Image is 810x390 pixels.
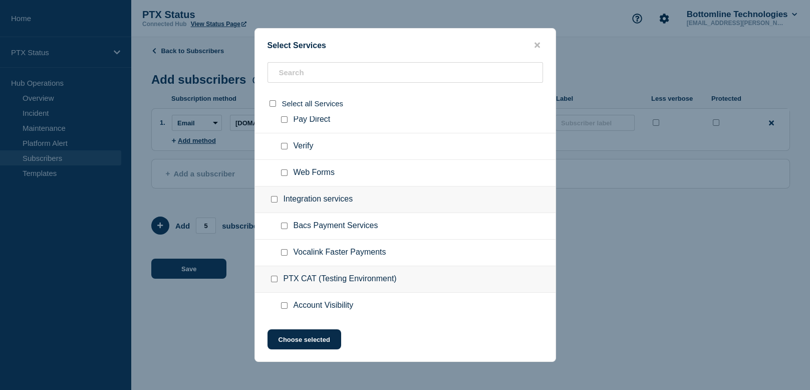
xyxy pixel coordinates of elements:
div: PTX CAT (Testing Environment) [255,266,556,293]
input: Integration services checkbox [271,196,278,203]
span: Vocalink Faster Payments [294,248,386,258]
button: close button [531,41,543,50]
input: Vocalink Faster Payments checkbox [281,249,288,256]
span: Pay Direct [294,115,331,125]
input: Bacs Payment Services checkbox [281,223,288,229]
input: Web Forms checkbox [281,169,288,176]
button: Choose selected [267,329,341,349]
span: Web Forms [294,168,335,178]
input: select all checkbox [269,100,276,107]
input: Account Visibility checkbox [281,302,288,309]
div: Select Services [255,41,556,50]
span: Verify [294,141,314,151]
span: Select all Services [282,99,344,108]
div: Integration services [255,186,556,213]
input: Verify checkbox [281,143,288,149]
input: Pay Direct checkbox [281,116,288,123]
input: PTX CAT (Testing Environment) checkbox [271,276,278,282]
span: Account Visibility [294,301,354,311]
input: Search [267,62,543,83]
span: Bacs Payment Services [294,221,378,231]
